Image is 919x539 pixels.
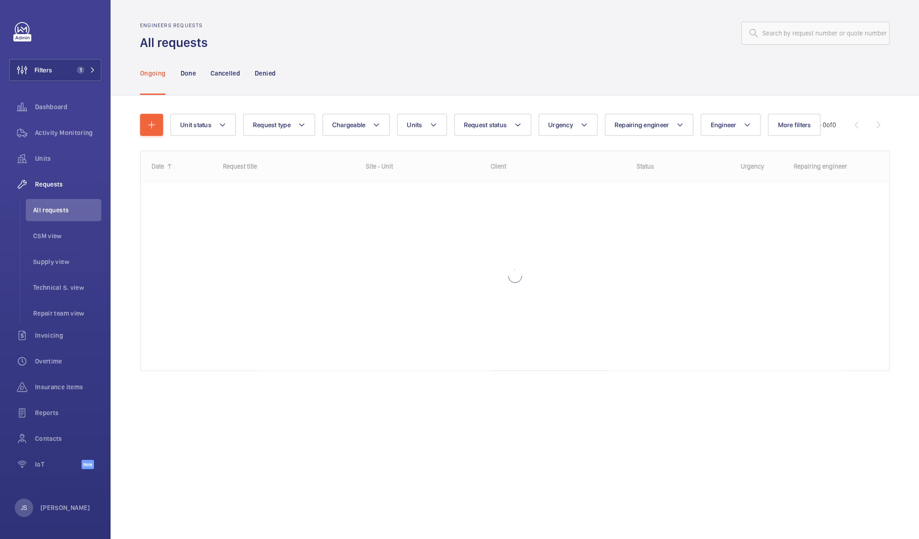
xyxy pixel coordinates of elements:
[701,114,761,136] button: Engineer
[814,122,836,128] span: 0 - 0 0
[605,114,694,136] button: Repairing engineer
[33,257,101,266] span: Supply view
[35,331,101,340] span: Invoicing
[35,65,52,75] span: Filters
[41,503,90,512] p: [PERSON_NAME]
[615,121,669,129] span: Repairing engineer
[180,121,211,129] span: Unit status
[255,69,275,78] p: Denied
[140,69,165,78] p: Ongoing
[322,114,390,136] button: Chargeable
[211,69,240,78] p: Cancelled
[332,121,366,129] span: Chargeable
[407,121,422,129] span: Units
[539,114,597,136] button: Urgency
[9,59,101,81] button: Filters1
[741,22,890,45] input: Search by request number or quote number
[82,460,94,469] span: Beta
[35,382,101,392] span: Insurance items
[243,114,315,136] button: Request type
[140,22,213,29] h2: Engineers requests
[253,121,291,129] span: Request type
[21,503,27,512] p: JS
[170,114,236,136] button: Unit status
[397,114,446,136] button: Units
[33,205,101,215] span: All requests
[778,121,811,129] span: More filters
[826,121,832,129] span: of
[768,114,820,136] button: More filters
[77,66,84,74] span: 1
[35,128,101,137] span: Activity Monitoring
[35,154,101,163] span: Units
[180,69,195,78] p: Done
[464,121,507,129] span: Request status
[140,34,213,51] h1: All requests
[33,231,101,240] span: CSM view
[35,102,101,111] span: Dashboard
[35,434,101,443] span: Contacts
[35,180,101,189] span: Requests
[548,121,573,129] span: Urgency
[35,460,82,469] span: IoT
[35,408,101,417] span: Reports
[33,309,101,318] span: Repair team view
[35,357,101,366] span: Overtime
[33,283,101,292] span: Technical S. view
[710,121,736,129] span: Engineer
[454,114,532,136] button: Request status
